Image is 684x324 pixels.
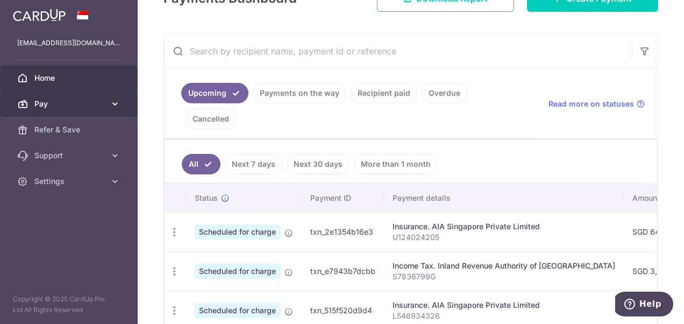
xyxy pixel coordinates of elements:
a: Cancelled [186,109,236,129]
input: Search by recipient name, payment id or reference [164,34,632,68]
p: [EMAIL_ADDRESS][DOMAIN_NAME] [17,38,120,48]
span: Status [195,193,218,203]
a: Next 7 days [225,154,282,174]
span: Support [34,150,105,161]
a: More than 1 month [354,154,438,174]
span: Home [34,73,105,83]
td: txn_e7943b7dcbb [302,251,384,291]
div: Income Tax. Inland Revenue Authority of [GEOGRAPHIC_DATA] [393,260,615,271]
p: S7836799G [393,271,615,282]
a: Next 30 days [287,154,350,174]
th: Payment ID [302,184,384,212]
span: Refer & Save [34,124,105,135]
td: txn_2e1354b16e3 [302,212,384,251]
span: Read more on statuses [548,98,634,109]
div: Insurance. AIA Singapore Private Limited [393,221,615,232]
span: Scheduled for charge [195,303,280,318]
a: Overdue [422,83,467,103]
div: Insurance. AIA Singapore Private Limited [393,300,615,311]
p: L546934326 [393,311,615,321]
p: U124024205 [393,232,615,243]
a: Recipient paid [351,83,417,103]
a: Read more on statuses [548,98,645,109]
a: Payments on the way [253,83,346,103]
span: Scheduled for charge [195,264,280,279]
span: Scheduled for charge [195,224,280,240]
span: Pay [34,98,105,109]
a: Upcoming [181,83,248,103]
span: Amount [632,193,660,203]
img: CardUp [13,9,66,22]
th: Payment details [384,184,624,212]
iframe: Opens a widget where you can find more information [615,292,673,319]
a: All [182,154,220,174]
span: Settings [34,176,105,187]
